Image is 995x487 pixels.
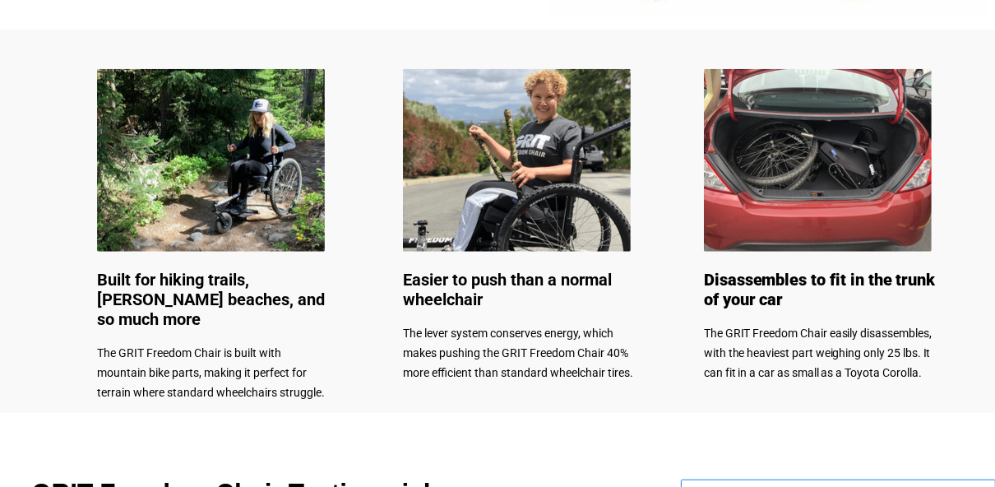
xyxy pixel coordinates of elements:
[58,397,200,429] input: Get more information
[97,270,325,329] span: Built for hiking trails, [PERSON_NAME] beaches, and so much more
[704,270,935,309] span: Disassembles to fit in the trunk of your car
[97,346,325,399] span: The GRIT Freedom Chair is built with mountain bike parts, making it perfect for terrain where sta...
[704,327,932,379] span: The GRIT Freedom Chair easily disassembles, with the heaviest part weighing only 25 lbs. It can f...
[403,327,633,379] span: The lever system conserves energy, which makes pushing the GRIT Freedom Chair 40% more efficient ...
[403,270,612,309] span: Easier to push than a normal wheelchair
